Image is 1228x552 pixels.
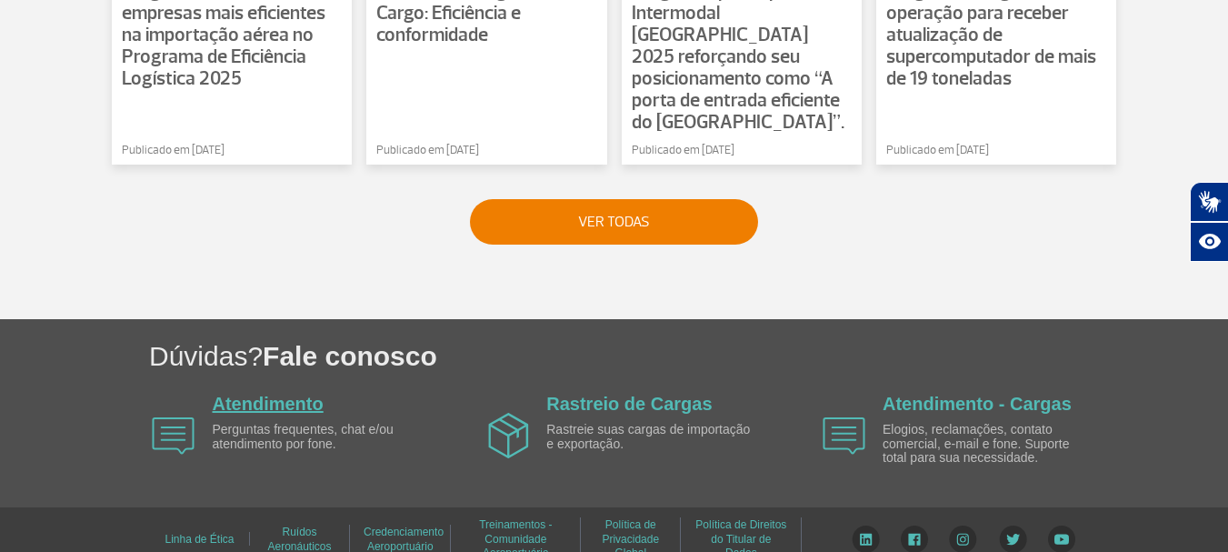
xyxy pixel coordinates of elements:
button: Abrir recursos assistivos. [1190,222,1228,262]
img: airplane icon [488,413,529,458]
h1: Dúvidas? [149,337,1228,375]
button: Abrir tradutor de língua de sinais. [1190,182,1228,222]
span: Publicado em [DATE] [886,142,989,160]
span: Publicado em [DATE] [376,142,479,160]
img: airplane icon [152,417,195,455]
img: airplane icon [823,417,865,455]
a: Atendimento [213,394,324,414]
p: Perguntas frequentes, chat e/ou atendimento por fone. [213,423,422,451]
span: Publicado em [DATE] [122,142,225,160]
a: Atendimento - Cargas [883,394,1072,414]
p: Rastreie suas cargas de importação e exportação. [546,423,755,451]
span: Fale conosco [263,341,437,371]
button: VER TODAS [470,199,758,245]
a: Rastreio de Cargas [546,394,712,414]
p: Elogios, reclamações, contato comercial, e-mail e fone. Suporte total para sua necessidade. [883,423,1092,465]
span: Publicado em [DATE] [632,142,734,160]
div: Plugin de acessibilidade da Hand Talk. [1190,182,1228,262]
a: Linha de Ética [165,527,234,552]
